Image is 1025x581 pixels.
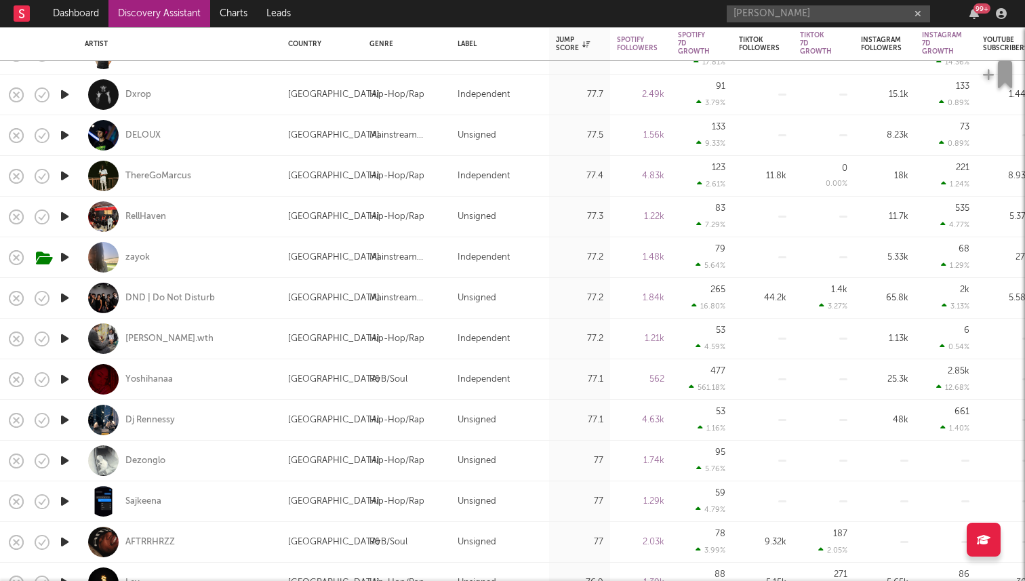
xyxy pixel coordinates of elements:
[617,87,664,103] div: 2.49k
[125,89,151,101] a: Dxrop
[696,505,725,514] div: 4.79 %
[715,204,725,213] div: 83
[716,326,725,335] div: 53
[940,342,969,351] div: 0.54 %
[125,536,175,548] a: AFTRRHRZZ
[288,168,380,184] div: [GEOGRAPHIC_DATA]
[694,58,725,66] div: 17.81 %
[556,168,603,184] div: 77.4
[973,3,990,14] div: 99 +
[941,180,969,188] div: 1.24 %
[939,139,969,148] div: 0.89 %
[833,529,847,538] div: 187
[739,290,786,306] div: 44.2k
[861,290,908,306] div: 65.8k
[369,290,444,306] div: Mainstream Electronic
[556,412,603,428] div: 77.1
[739,534,786,550] div: 9.32k
[936,383,969,392] div: 12.68 %
[727,5,930,22] input: Search for artists
[458,168,510,184] div: Independent
[922,31,962,56] div: Instagram 7D Growth
[288,87,380,103] div: [GEOGRAPHIC_DATA]
[715,529,725,538] div: 78
[125,374,173,386] div: Yoshihanaa
[959,570,969,579] div: 86
[617,372,664,388] div: 562
[939,98,969,107] div: 0.89 %
[617,36,658,52] div: Spotify Followers
[861,168,908,184] div: 18k
[942,302,969,310] div: 3.13 %
[710,285,725,294] div: 265
[819,302,847,310] div: 3.27 %
[739,36,780,52] div: Tiktok Followers
[715,245,725,254] div: 79
[617,290,664,306] div: 1.84k
[458,372,510,388] div: Independent
[689,383,725,392] div: 561.18 %
[940,220,969,229] div: 4.77 %
[288,453,380,469] div: [GEOGRAPHIC_DATA]
[85,40,268,48] div: Artist
[125,496,161,508] a: Sajkeena
[369,249,444,266] div: Mainstream Electronic
[956,163,969,172] div: 221
[715,489,725,498] div: 59
[861,36,902,52] div: Instagram Followers
[696,220,725,229] div: 7.29 %
[861,412,908,428] div: 48k
[617,331,664,347] div: 1.21k
[696,261,725,270] div: 5.64 %
[125,252,150,264] a: zayok
[696,464,725,473] div: 5.76 %
[125,333,214,345] a: [PERSON_NAME].wth
[678,31,710,56] div: Spotify 7D Growth
[125,129,161,142] div: DELOUX
[861,249,908,266] div: 5.33k
[831,285,847,294] div: 1.4k
[969,8,979,19] button: 99+
[556,36,590,52] div: Jump Score
[369,412,424,428] div: Hip-Hop/Rap
[955,204,969,213] div: 535
[959,245,969,254] div: 68
[125,292,215,304] a: DND | Do Not Disturb
[617,494,664,510] div: 1.29k
[556,372,603,388] div: 77.1
[288,127,380,144] div: [GEOGRAPHIC_DATA]
[556,249,603,266] div: 77.2
[960,123,969,132] div: 73
[369,534,407,550] div: R&B/Soul
[948,367,969,376] div: 2.85k
[288,40,349,48] div: Country
[288,290,380,306] div: [GEOGRAPHIC_DATA]
[940,424,969,433] div: 1.40 %
[125,455,165,467] a: Dezonglo
[556,127,603,144] div: 77.5
[691,302,725,310] div: 16.80 %
[556,290,603,306] div: 77.2
[826,180,847,188] div: 0.00 %
[712,163,725,172] div: 123
[710,367,725,376] div: 477
[458,209,496,225] div: Unsigned
[369,494,424,510] div: Hip-Hop/Rap
[861,87,908,103] div: 15.1k
[834,570,847,579] div: 271
[556,494,603,510] div: 77
[964,326,969,335] div: 6
[617,453,664,469] div: 1.74k
[369,87,424,103] div: Hip-Hop/Rap
[369,372,407,388] div: R&B/Soul
[696,546,725,555] div: 3.99 %
[288,534,380,550] div: [GEOGRAPHIC_DATA]
[369,453,424,469] div: Hip-Hop/Rap
[288,209,380,225] div: [GEOGRAPHIC_DATA]
[617,127,664,144] div: 1.56k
